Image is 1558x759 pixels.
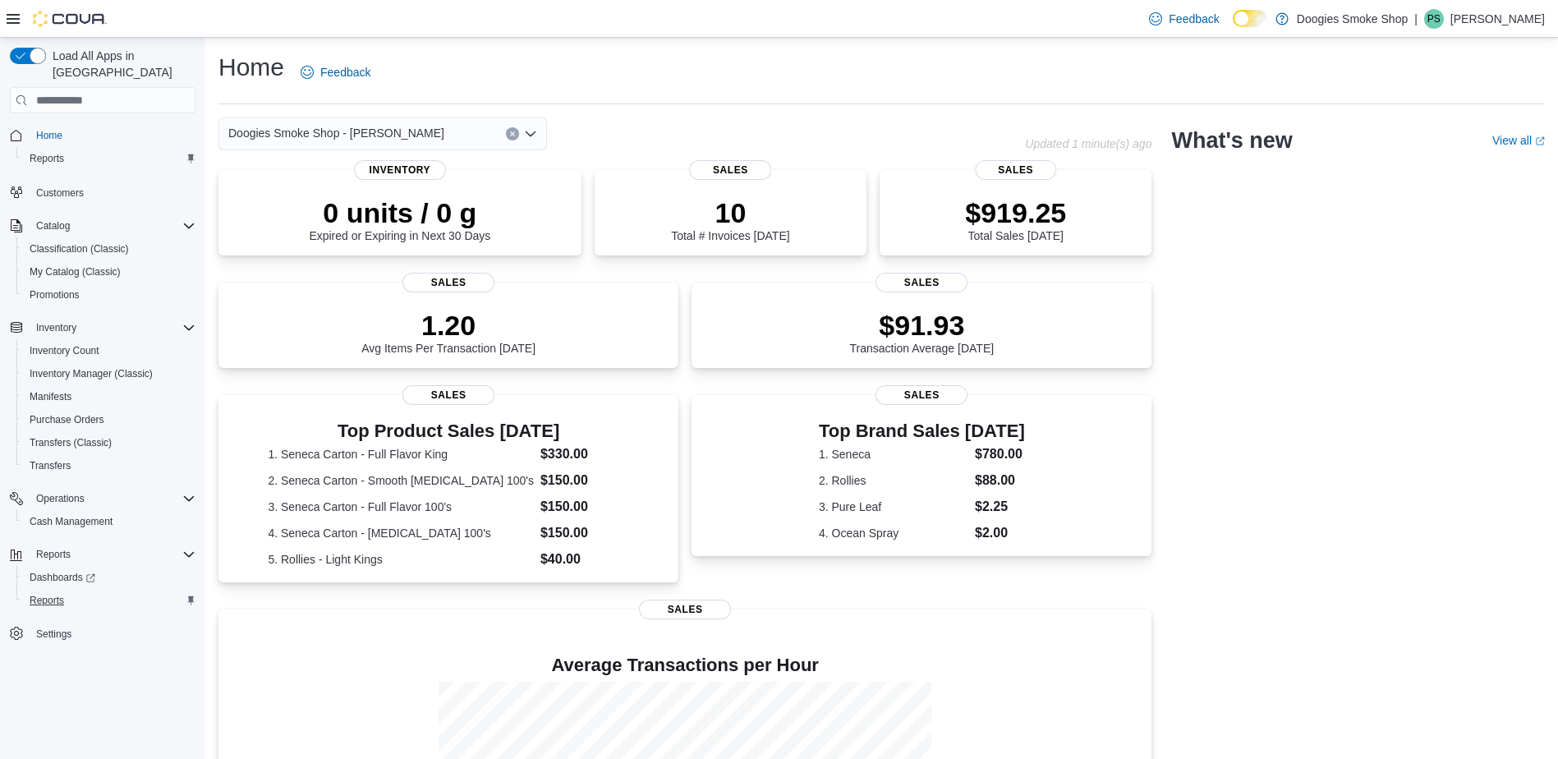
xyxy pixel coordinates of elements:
a: Cash Management [23,512,119,531]
span: Sales [402,385,494,405]
span: Inventory [36,321,76,334]
button: Open list of options [524,127,537,140]
dd: $330.00 [540,444,629,464]
span: Catalog [36,219,70,232]
p: $919.25 [965,196,1066,229]
button: Operations [30,489,91,508]
a: Transfers (Classic) [23,433,118,453]
span: Manifests [23,387,195,407]
button: Reports [16,589,202,612]
h4: Average Transactions per Hour [232,655,1138,675]
span: Doogies Smoke Shop - [PERSON_NAME] [228,123,444,143]
dt: 3. Pure Leaf [819,499,968,515]
svg: External link [1535,136,1545,146]
a: Inventory Count [23,341,106,361]
span: Cash Management [23,512,195,531]
a: Transfers [23,456,77,476]
div: Transaction Average [DATE] [850,309,995,355]
button: Reports [16,147,202,170]
span: Home [36,129,62,142]
dd: $780.00 [975,444,1025,464]
span: Transfers [23,456,195,476]
p: 10 [671,196,789,229]
button: Catalog [3,214,202,237]
span: Sales [876,273,967,292]
span: Customers [36,186,84,200]
dd: $2.25 [975,497,1025,517]
p: | [1414,9,1418,29]
p: 1.20 [361,309,535,342]
button: Inventory [30,318,83,338]
button: Inventory Manager (Classic) [16,362,202,385]
dd: $40.00 [540,550,629,569]
span: Home [30,125,195,145]
span: Reports [23,149,195,168]
div: Expired or Expiring in Next 30 Days [309,196,490,242]
span: Classification (Classic) [30,242,129,255]
nav: Complex example [10,117,195,688]
span: Reports [30,594,64,607]
span: Reports [30,152,64,165]
span: Operations [36,492,85,505]
span: Reports [30,545,195,564]
button: Cash Management [16,510,202,533]
dd: $2.00 [975,523,1025,543]
span: Sales [975,160,1056,180]
span: Purchase Orders [23,410,195,430]
span: Inventory [354,160,446,180]
dt: 5. Rollies - Light Kings [268,551,534,568]
a: View allExternal link [1492,134,1545,147]
h3: Top Brand Sales [DATE] [819,421,1025,441]
span: Inventory [30,318,195,338]
a: Classification (Classic) [23,239,136,259]
dd: $150.00 [540,471,629,490]
span: Sales [402,273,494,292]
button: Reports [30,545,77,564]
button: Operations [3,487,202,510]
p: Updated 1 minute(s) ago [1025,137,1151,150]
div: Avg Items Per Transaction [DATE] [361,309,535,355]
h3: Top Product Sales [DATE] [268,421,628,441]
button: Settings [3,622,202,646]
span: Sales [690,160,771,180]
button: Manifests [16,385,202,408]
span: Transfers (Classic) [30,436,112,449]
span: Sales [876,385,967,405]
span: Inventory Manager (Classic) [23,364,195,384]
span: Cash Management [30,515,113,528]
dt: 1. Seneca Carton - Full Flavor King [268,446,534,462]
p: $91.93 [850,309,995,342]
span: Reports [23,591,195,610]
span: Sales [639,600,731,619]
div: Total Sales [DATE] [965,196,1066,242]
input: Dark Mode [1233,10,1267,27]
div: Patty Snow [1424,9,1444,29]
a: Home [30,126,69,145]
a: Dashboards [16,566,202,589]
a: Feedback [1142,2,1225,35]
dt: 2. Rollies [819,472,968,489]
span: Transfers [30,459,71,472]
a: Dashboards [23,568,102,587]
p: [PERSON_NAME] [1450,9,1545,29]
a: Settings [30,624,78,644]
a: Customers [30,183,90,203]
a: Reports [23,591,71,610]
span: Promotions [30,288,80,301]
dt: 1. Seneca [819,446,968,462]
div: Total # Invoices [DATE] [671,196,789,242]
a: Feedback [294,56,377,89]
button: Promotions [16,283,202,306]
span: Feedback [1169,11,1219,27]
span: Promotions [23,285,195,305]
span: Catalog [30,216,195,236]
dt: 4. Seneca Carton - [MEDICAL_DATA] 100's [268,525,534,541]
a: Purchase Orders [23,410,111,430]
button: My Catalog (Classic) [16,260,202,283]
button: Transfers (Classic) [16,431,202,454]
img: Cova [33,11,107,27]
span: Transfers (Classic) [23,433,195,453]
span: Inventory Manager (Classic) [30,367,153,380]
a: My Catalog (Classic) [23,262,127,282]
span: Customers [30,182,195,202]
